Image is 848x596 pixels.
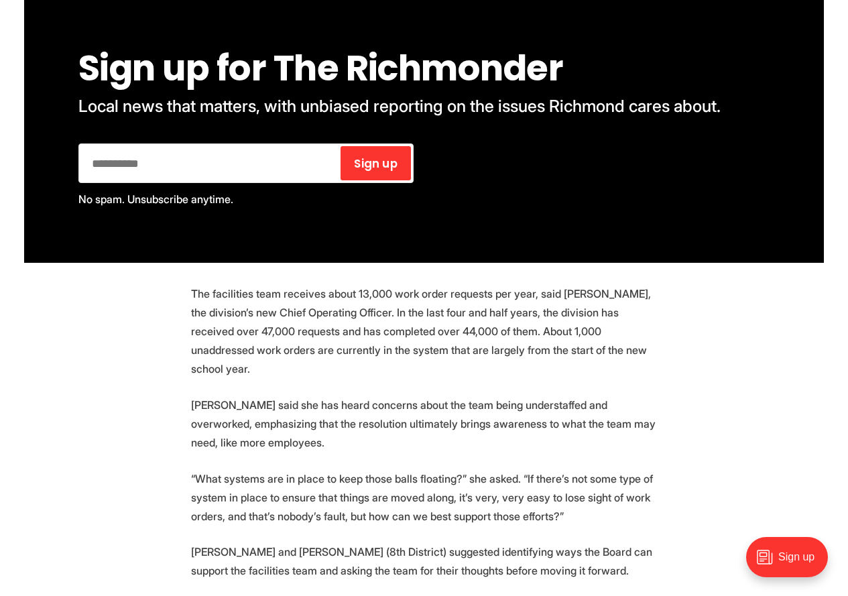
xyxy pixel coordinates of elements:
[341,146,411,180] button: Sign up
[78,192,233,206] span: No spam. Unsubscribe anytime.
[191,542,658,580] p: [PERSON_NAME] and [PERSON_NAME] (8th District) suggested identifying ways the Board can support t...
[78,96,721,116] span: Local news that matters, with unbiased reporting on the issues Richmond cares about.
[191,284,658,378] p: The facilities team receives about 13,000 work order requests per year, said [PERSON_NAME], the d...
[354,158,397,170] span: Sign up
[191,396,658,452] p: [PERSON_NAME] said she has heard concerns about the team being understaffed and overworked, empha...
[191,469,658,526] p: “What systems are in place to keep those balls floating?” she asked. “If there’s not some type of...
[78,44,563,93] span: Sign up for The Richmonder
[735,530,848,596] iframe: portal-trigger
